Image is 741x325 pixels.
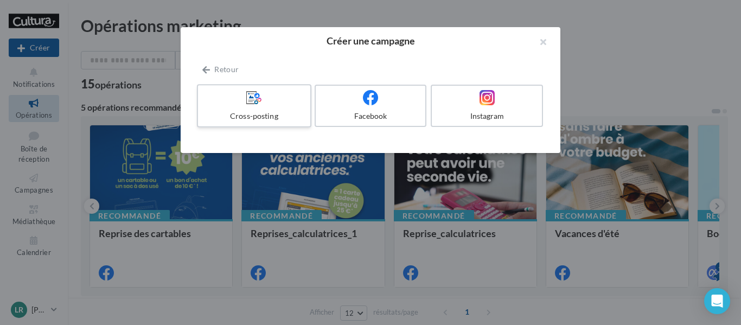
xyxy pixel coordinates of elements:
div: Instagram [436,111,538,122]
h2: Créer une campagne [198,36,543,46]
div: Open Intercom Messenger [704,288,730,314]
div: Cross-posting [202,111,305,122]
div: Facebook [320,111,421,122]
button: Retour [198,63,243,76]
